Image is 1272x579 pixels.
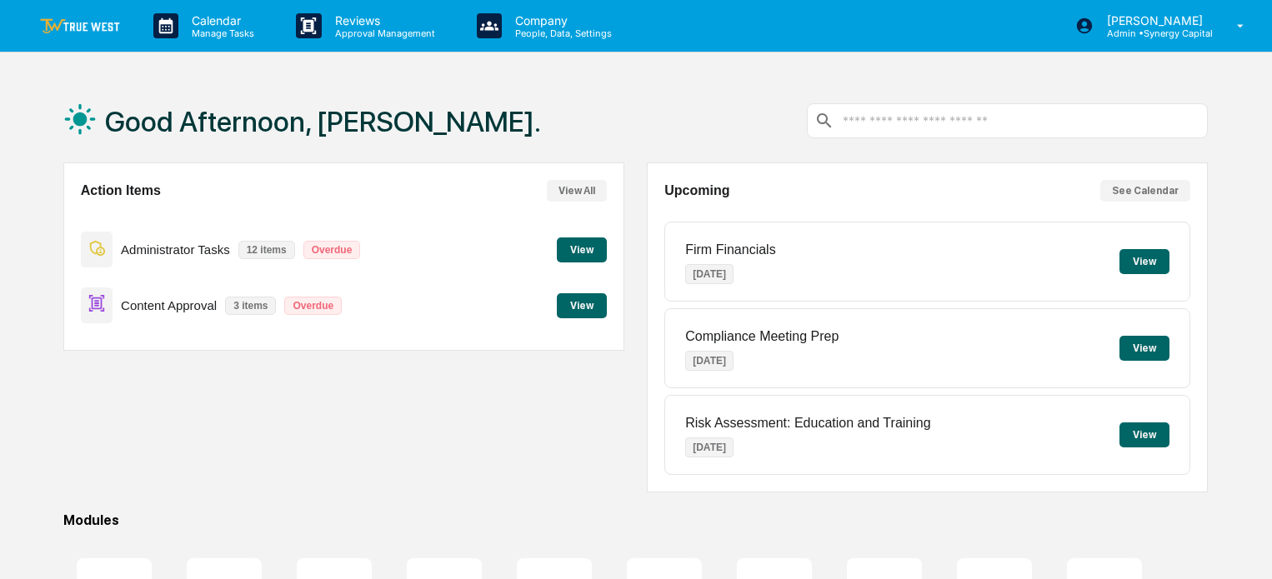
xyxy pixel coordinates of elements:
p: Calendar [178,13,263,27]
p: Firm Financials [685,242,775,257]
p: Reviews [322,13,443,27]
h1: Good Afternoon, [PERSON_NAME]. [105,105,541,138]
h2: Upcoming [664,183,729,198]
a: View [557,241,607,257]
button: View [557,237,607,262]
p: Administrator Tasks [121,242,230,257]
button: View [1119,422,1169,447]
p: Manage Tasks [178,27,263,39]
p: 12 items [238,241,295,259]
button: View [1119,249,1169,274]
p: [DATE] [685,351,734,371]
p: [PERSON_NAME] [1094,13,1213,27]
p: Overdue [303,241,361,259]
button: View [1119,336,1169,361]
h2: Action Items [81,183,161,198]
p: 3 items [225,297,276,315]
button: See Calendar [1100,180,1190,202]
p: Risk Assessment: Education and Training [685,416,930,431]
img: logo [40,18,120,34]
p: People, Data, Settings [502,27,620,39]
p: [DATE] [685,437,734,457]
button: View [557,293,607,318]
p: Content Approval [121,298,217,312]
p: Company [502,13,620,27]
p: Approval Management [322,27,443,39]
p: Overdue [284,297,342,315]
p: [DATE] [685,264,734,284]
p: Admin • Synergy Capital [1094,27,1213,39]
button: View All [547,180,607,202]
p: Compliance Meeting Prep [685,329,839,344]
a: View [557,297,607,312]
div: Modules [63,512,1208,528]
